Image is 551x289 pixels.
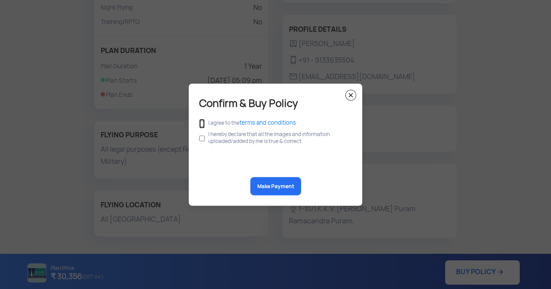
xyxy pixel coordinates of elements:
h5: Confirm & Buy Policy [199,94,352,112]
span: terms and conditions [239,119,296,126]
img: close [345,90,356,100]
label: I hereby declare that all the images and information uploaded/added by me is true & correct. [208,130,348,144]
label: I agree to the [208,119,296,126]
button: Make Payment [250,177,301,195]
